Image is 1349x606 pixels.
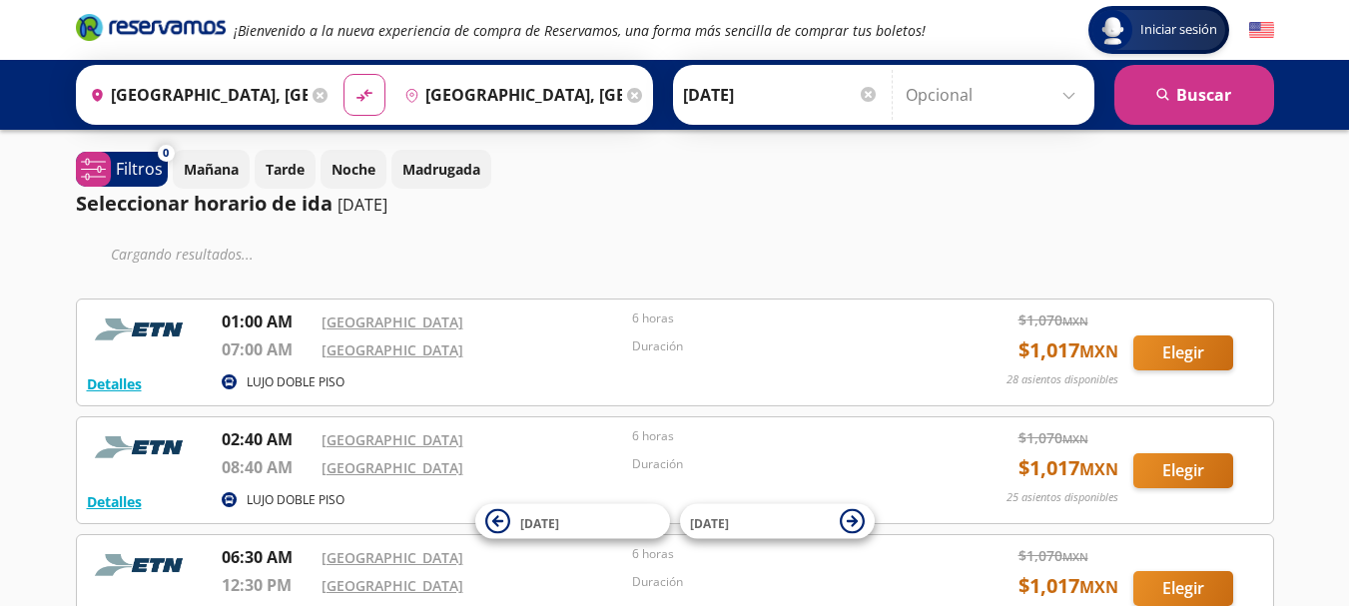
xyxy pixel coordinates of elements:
input: Elegir Fecha [683,70,879,120]
p: Mañana [184,159,239,180]
p: Seleccionar horario de ida [76,189,333,219]
img: RESERVAMOS [87,545,197,585]
p: 07:00 AM [222,337,312,361]
p: Madrugada [402,159,480,180]
p: Duración [632,337,934,355]
button: English [1249,18,1274,43]
i: Brand Logo [76,12,226,42]
a: [GEOGRAPHIC_DATA] [322,548,463,567]
p: [DATE] [337,193,387,217]
button: Detalles [87,491,142,512]
button: Elegir [1133,335,1233,370]
a: Brand Logo [76,12,226,48]
a: [GEOGRAPHIC_DATA] [322,312,463,331]
small: MXN [1062,431,1088,446]
p: 6 horas [632,309,934,327]
span: $ 1,070 [1018,427,1088,448]
button: [DATE] [680,504,875,539]
p: 08:40 AM [222,455,312,479]
small: MXN [1079,340,1118,362]
small: MXN [1079,576,1118,598]
span: [DATE] [520,514,559,531]
span: 0 [163,145,169,162]
p: LUJO DOBLE PISO [247,373,344,391]
p: 06:30 AM [222,545,312,569]
span: $ 1,070 [1018,545,1088,566]
span: [DATE] [690,514,729,531]
a: [GEOGRAPHIC_DATA] [322,458,463,477]
button: Elegir [1133,453,1233,488]
button: [DATE] [475,504,670,539]
button: Noche [321,150,386,189]
p: Duración [632,455,934,473]
p: 6 horas [632,427,934,445]
em: Cargando resultados ... [111,245,254,264]
small: MXN [1079,458,1118,480]
input: Opcional [906,70,1084,120]
input: Buscar Destino [396,70,622,120]
p: Tarde [266,159,305,180]
button: Tarde [255,150,316,189]
em: ¡Bienvenido a la nueva experiencia de compra de Reservamos, una forma más sencilla de comprar tus... [234,21,926,40]
p: LUJO DOBLE PISO [247,491,344,509]
span: $ 1,017 [1018,335,1118,365]
p: 01:00 AM [222,309,312,333]
img: RESERVAMOS [87,427,197,467]
p: Duración [632,573,934,591]
input: Buscar Origen [82,70,308,120]
button: Mañana [173,150,250,189]
button: Madrugada [391,150,491,189]
span: $ 1,017 [1018,571,1118,601]
span: Iniciar sesión [1132,20,1225,40]
img: RESERVAMOS [87,309,197,349]
a: [GEOGRAPHIC_DATA] [322,576,463,595]
p: 28 asientos disponibles [1007,371,1118,388]
p: Filtros [116,157,163,181]
p: Noche [332,159,375,180]
button: 0Filtros [76,152,168,187]
small: MXN [1062,549,1088,564]
p: 6 horas [632,545,934,563]
a: [GEOGRAPHIC_DATA] [322,340,463,359]
button: Buscar [1114,65,1274,125]
p: 12:30 PM [222,573,312,597]
button: Detalles [87,373,142,394]
button: Elegir [1133,571,1233,606]
span: $ 1,070 [1018,309,1088,330]
span: $ 1,017 [1018,453,1118,483]
a: [GEOGRAPHIC_DATA] [322,430,463,449]
p: 02:40 AM [222,427,312,451]
small: MXN [1062,313,1088,328]
p: 25 asientos disponibles [1007,489,1118,506]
